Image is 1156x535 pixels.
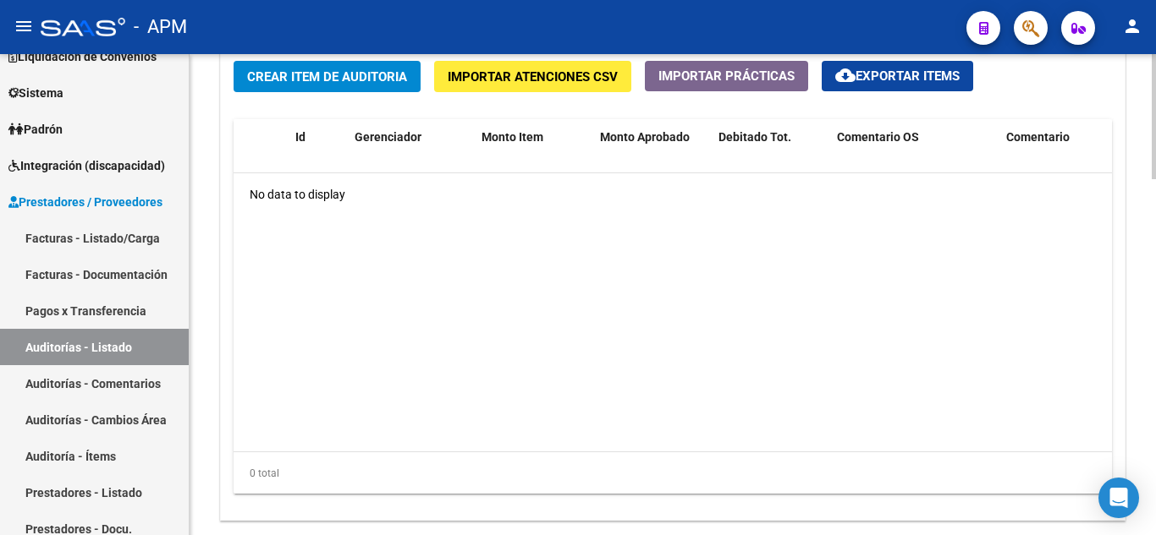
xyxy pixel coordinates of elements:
[1006,130,1070,144] span: Comentario
[658,68,795,84] span: Importar Prácticas
[289,119,348,194] datatable-header-cell: Id
[247,69,407,85] span: Crear Item de Auditoria
[822,61,973,91] button: Exportar Items
[295,130,306,144] span: Id
[8,120,63,139] span: Padrón
[712,119,830,194] datatable-header-cell: Debitado Tot.
[837,130,919,144] span: Comentario OS
[645,61,808,91] button: Importar Prácticas
[234,173,1112,216] div: No data to display
[1098,478,1139,518] div: Open Intercom Messenger
[234,61,421,92] button: Crear Item de Auditoria
[234,452,1112,494] div: 0 total
[8,47,157,66] span: Liquidación de Convenios
[434,61,631,92] button: Importar Atenciones CSV
[8,84,63,102] span: Sistema
[8,156,165,175] span: Integración (discapacidad)
[8,193,162,211] span: Prestadores / Proveedores
[475,119,593,194] datatable-header-cell: Monto Item
[448,69,618,85] span: Importar Atenciones CSV
[835,68,960,84] span: Exportar Items
[1122,16,1142,36] mat-icon: person
[348,119,475,194] datatable-header-cell: Gerenciador
[718,130,791,144] span: Debitado Tot.
[482,130,543,144] span: Monto Item
[835,65,856,85] mat-icon: cloud_download
[830,119,999,194] datatable-header-cell: Comentario OS
[134,8,187,46] span: - APM
[600,130,690,144] span: Monto Aprobado
[355,130,421,144] span: Gerenciador
[14,16,34,36] mat-icon: menu
[593,119,712,194] datatable-header-cell: Monto Aprobado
